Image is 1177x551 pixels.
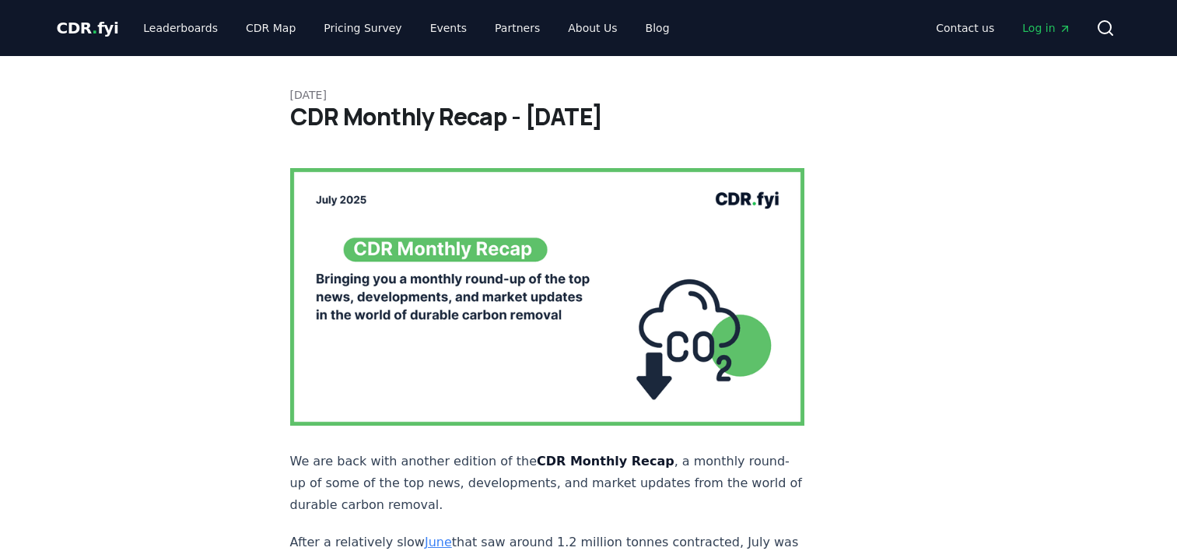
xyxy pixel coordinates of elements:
a: Contact us [923,14,1007,42]
span: Log in [1022,20,1070,36]
a: Log in [1010,14,1083,42]
nav: Main [923,14,1083,42]
a: June [425,535,452,549]
p: [DATE] [290,87,888,103]
span: . [92,19,97,37]
img: blog post image [290,168,805,426]
a: About Us [555,14,629,42]
a: Partners [482,14,552,42]
a: Events [418,14,479,42]
a: CDR.fyi [57,17,119,39]
a: Blog [633,14,682,42]
strong: CDR Monthly Recap [537,454,674,469]
a: CDR Map [233,14,308,42]
nav: Main [131,14,681,42]
a: Leaderboards [131,14,230,42]
p: We are back with another edition of the , a monthly round-up of some of the top news, development... [290,451,805,516]
span: CDR fyi [57,19,119,37]
a: Pricing Survey [311,14,414,42]
h1: CDR Monthly Recap - [DATE] [290,103,888,131]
